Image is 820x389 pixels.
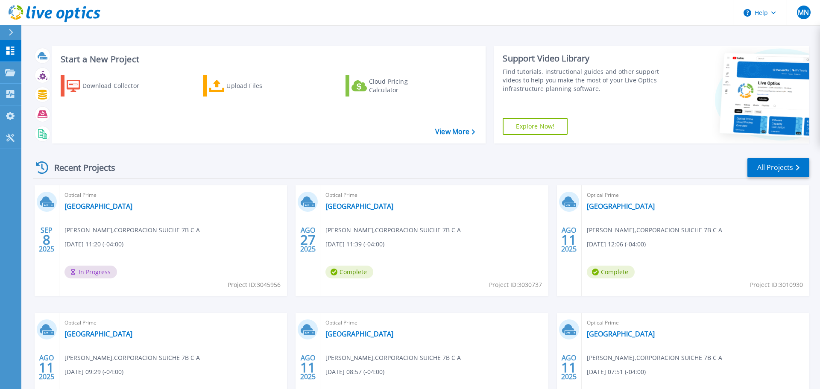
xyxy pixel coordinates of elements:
a: Explore Now! [503,118,568,135]
span: Optical Prime [587,318,804,328]
span: [DATE] 11:39 (-04:00) [325,240,384,249]
div: AGO 2025 [300,224,316,255]
span: [DATE] 08:57 (-04:00) [325,367,384,377]
span: Project ID: 3045956 [228,280,281,290]
span: MN [798,9,809,16]
span: 11 [39,364,54,371]
span: [PERSON_NAME] , CORPORACION SUICHE 7B C A [325,225,461,235]
a: Cloud Pricing Calculator [346,75,441,97]
span: 11 [300,364,316,371]
a: [GEOGRAPHIC_DATA] [587,202,655,211]
span: Complete [587,266,635,278]
span: Optical Prime [587,190,804,200]
span: Optical Prime [64,318,282,328]
a: View More [435,128,475,136]
h3: Start a New Project [61,55,475,64]
span: [PERSON_NAME] , CORPORACION SUICHE 7B C A [64,353,200,363]
div: AGO 2025 [561,224,577,255]
a: [GEOGRAPHIC_DATA] [64,330,132,338]
span: 11 [561,236,577,243]
div: Recent Projects [33,157,127,178]
span: Complete [325,266,373,278]
a: [GEOGRAPHIC_DATA] [587,330,655,338]
div: Find tutorials, instructional guides and other support videos to help you make the most of your L... [503,67,663,93]
span: Optical Prime [325,190,543,200]
a: Upload Files [203,75,299,97]
a: [GEOGRAPHIC_DATA] [64,202,132,211]
span: [DATE] 11:20 (-04:00) [64,240,123,249]
a: [GEOGRAPHIC_DATA] [325,202,393,211]
span: In Progress [64,266,117,278]
div: Download Collector [82,77,151,94]
span: [PERSON_NAME] , CORPORACION SUICHE 7B C A [64,225,200,235]
span: [PERSON_NAME] , CORPORACION SUICHE 7B C A [325,353,461,363]
span: [DATE] 09:29 (-04:00) [64,367,123,377]
span: [PERSON_NAME] , CORPORACION SUICHE 7B C A [587,225,722,235]
span: Optical Prime [325,318,543,328]
span: Project ID: 3030737 [489,280,542,290]
div: Cloud Pricing Calculator [369,77,437,94]
div: AGO 2025 [38,352,55,383]
div: SEP 2025 [38,224,55,255]
span: [DATE] 07:51 (-04:00) [587,367,646,377]
span: 27 [300,236,316,243]
div: AGO 2025 [561,352,577,383]
span: [DATE] 12:06 (-04:00) [587,240,646,249]
a: [GEOGRAPHIC_DATA] [325,330,393,338]
span: Project ID: 3010930 [750,280,803,290]
div: Support Video Library [503,53,663,64]
a: Download Collector [61,75,156,97]
div: Upload Files [226,77,295,94]
span: [PERSON_NAME] , CORPORACION SUICHE 7B C A [587,353,722,363]
span: 11 [561,364,577,371]
div: AGO 2025 [300,352,316,383]
span: 8 [43,236,50,243]
a: All Projects [747,158,809,177]
span: Optical Prime [64,190,282,200]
